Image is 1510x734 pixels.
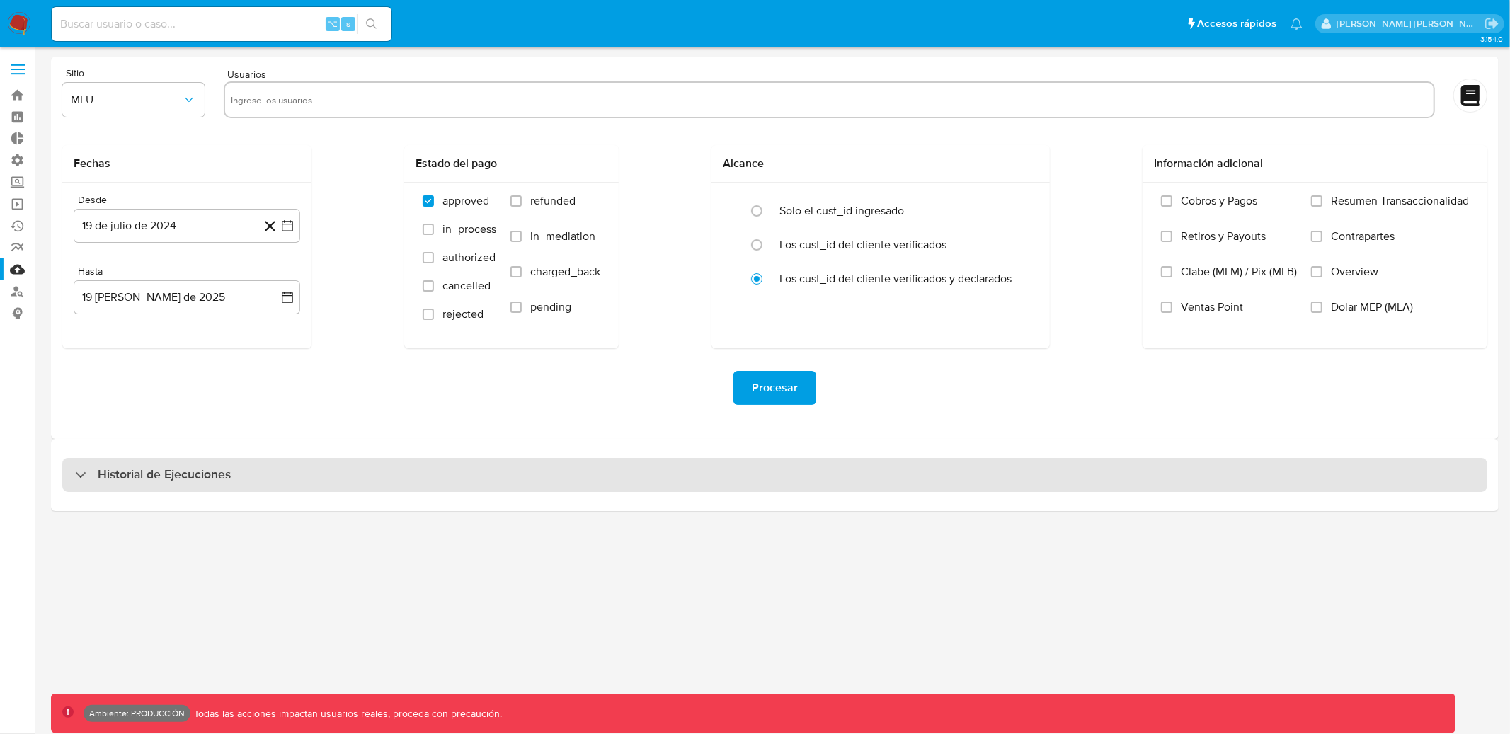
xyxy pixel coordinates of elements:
[357,14,386,34] button: search-icon
[1485,16,1499,31] a: Salir
[346,17,350,30] span: s
[1291,18,1303,30] a: Notificaciones
[327,17,338,30] span: ⌥
[1197,16,1276,31] span: Accesos rápidos
[89,711,185,716] p: Ambiente: PRODUCCIÓN
[1337,17,1480,30] p: christian.palomeque@mercadolibre.com.co
[52,15,391,33] input: Buscar usuario o caso...
[190,707,502,721] p: Todas las acciones impactan usuarios reales, proceda con precaución.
